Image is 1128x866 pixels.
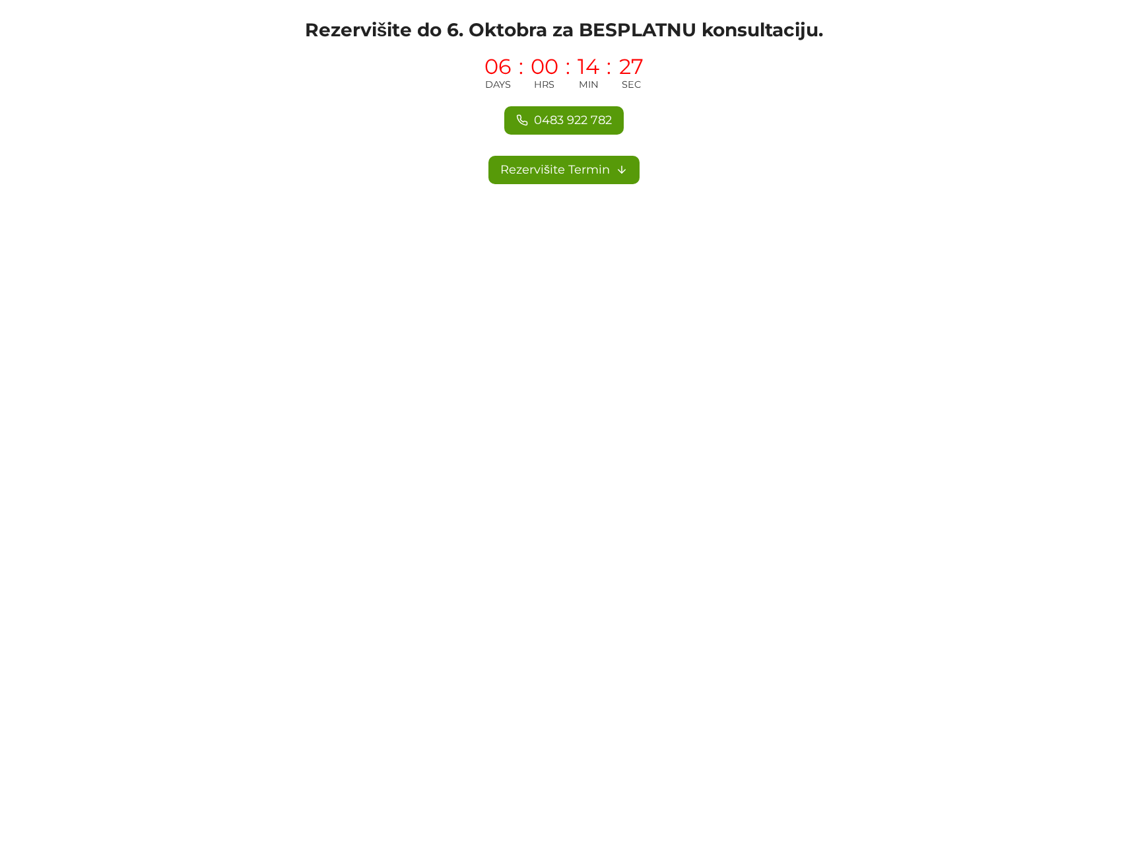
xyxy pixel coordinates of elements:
a: 0483 922 782 [504,106,624,135]
span: : [566,56,570,92]
span: : [519,56,523,92]
h2: Rezervišite do 6. Oktobra za BESPLATNU konsultaciju. [16,16,1112,44]
span: Rezervišite Termin [500,160,610,180]
span: DAYS [485,77,511,92]
span: SEC [622,77,641,92]
span: 14 [578,56,599,77]
span: 00 [531,56,558,77]
span: 0483 922 782 [534,111,612,130]
span: HRS [534,77,554,92]
a: Rezervišite Termin [488,156,640,184]
span: 27 [619,56,644,77]
span: MIN [579,77,599,92]
span: 06 [484,56,511,77]
span: : [607,56,611,92]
